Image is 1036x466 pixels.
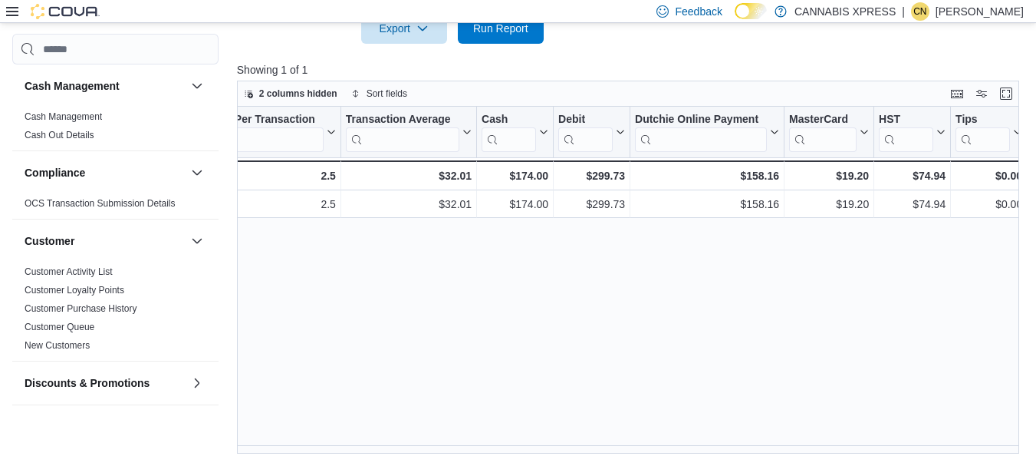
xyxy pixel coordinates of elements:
[370,13,438,44] span: Export
[635,113,779,152] button: Dutchie Online Payment
[346,167,472,185] div: $32.01
[635,113,767,152] div: Dutchie Online Payment
[25,79,185,94] button: Cash Management
[955,113,1022,152] button: Tips
[879,196,946,214] div: $74.94
[213,113,323,152] div: Qty Per Transaction
[188,375,206,393] button: Discounts & Promotions
[911,2,929,21] div: Carole Nicholas
[558,167,625,185] div: $299.73
[367,88,407,100] span: Sort fields
[789,113,857,127] div: MasterCard
[913,2,926,21] span: CN
[558,113,613,127] div: Debit
[12,108,219,151] div: Cash Management
[25,166,85,181] h3: Compliance
[955,167,1022,185] div: $0.00
[346,113,472,152] button: Transaction Average
[188,164,206,183] button: Compliance
[735,3,767,19] input: Dark Mode
[482,113,548,152] button: Cash
[188,78,206,96] button: Cash Management
[237,62,1028,78] p: Showing 1 of 1
[346,113,459,152] div: Transaction Average
[879,113,933,152] div: HST
[635,113,767,127] div: Dutchie Online Payment
[558,196,625,214] div: $299.73
[25,341,90,352] a: New Customers
[955,196,1022,214] div: $0.00
[25,131,94,141] a: Cash Out Details
[879,113,946,152] button: HST
[25,267,113,278] a: Customer Activity List
[25,112,102,123] a: Cash Management
[955,113,1010,127] div: Tips
[482,113,536,152] div: Cash
[635,167,779,185] div: $158.16
[259,88,337,100] span: 2 columns hidden
[879,113,933,127] div: HST
[458,13,544,44] button: Run Report
[25,111,102,124] span: Cash Management
[558,113,625,152] button: Debit
[25,303,137,316] span: Customer Purchase History
[955,113,1010,152] div: Tips
[675,4,722,19] span: Feedback
[789,167,869,185] div: $19.20
[213,167,335,185] div: 2.5
[361,13,447,44] button: Export
[25,304,137,315] a: Customer Purchase History
[25,266,113,279] span: Customer Activity List
[25,376,150,392] h3: Discounts & Promotions
[345,84,413,103] button: Sort fields
[25,79,120,94] h3: Cash Management
[346,113,459,127] div: Transaction Average
[25,322,94,334] span: Customer Queue
[972,84,991,103] button: Display options
[948,84,966,103] button: Keyboard shortcuts
[789,113,869,152] button: MasterCard
[213,113,335,152] button: Qty Per Transaction
[482,167,548,185] div: $174.00
[902,2,905,21] p: |
[558,113,613,152] div: Debit
[789,113,857,152] div: MasterCard
[25,322,94,333] a: Customer Queue
[12,263,219,362] div: Customer
[735,19,735,20] span: Dark Mode
[25,234,185,250] button: Customer
[482,113,536,127] div: Cash
[12,195,219,220] div: Compliance
[25,376,185,392] button: Discounts & Promotions
[238,84,344,103] button: 2 columns hidden
[936,2,1024,21] p: [PERSON_NAME]
[188,233,206,251] button: Customer
[346,196,472,214] div: $32.01
[997,84,1015,103] button: Enter fullscreen
[213,113,323,127] div: Qty Per Transaction
[635,196,779,214] div: $158.16
[25,199,176,210] a: OCS Transaction Submission Details
[213,196,335,214] div: 2.5
[25,340,90,352] span: New Customers
[25,285,124,297] span: Customer Loyalty Points
[25,234,74,250] h3: Customer
[31,4,100,19] img: Cova
[473,21,528,36] span: Run Report
[794,2,896,21] p: CANNABIS XPRESS
[789,196,869,214] div: $19.20
[25,286,124,296] a: Customer Loyalty Points
[25,166,185,181] button: Compliance
[482,196,548,214] div: $174.00
[879,167,946,185] div: $74.94
[25,130,94,142] span: Cash Out Details
[25,198,176,210] span: OCS Transaction Submission Details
